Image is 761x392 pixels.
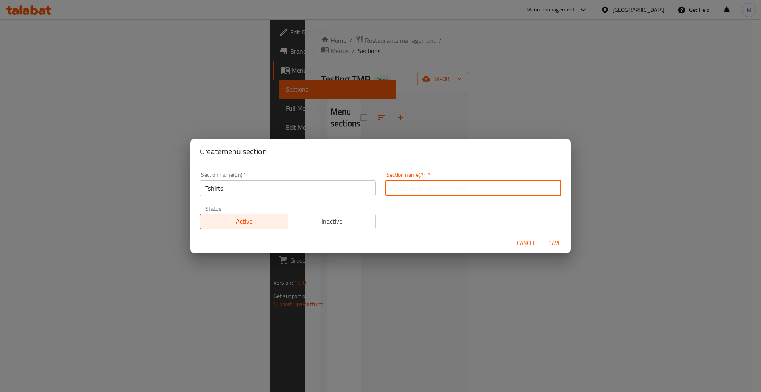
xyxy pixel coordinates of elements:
[517,238,536,248] span: Cancel
[385,180,561,196] input: Please enter section name(ar)
[200,180,376,196] input: Please enter section name(en)
[200,145,561,158] h2: Create menu section
[542,236,568,250] button: Save
[291,216,373,227] span: Inactive
[545,238,564,248] span: Save
[200,214,288,229] button: Active
[514,236,539,250] button: Cancel
[203,216,285,227] span: Active
[288,214,376,229] button: Inactive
